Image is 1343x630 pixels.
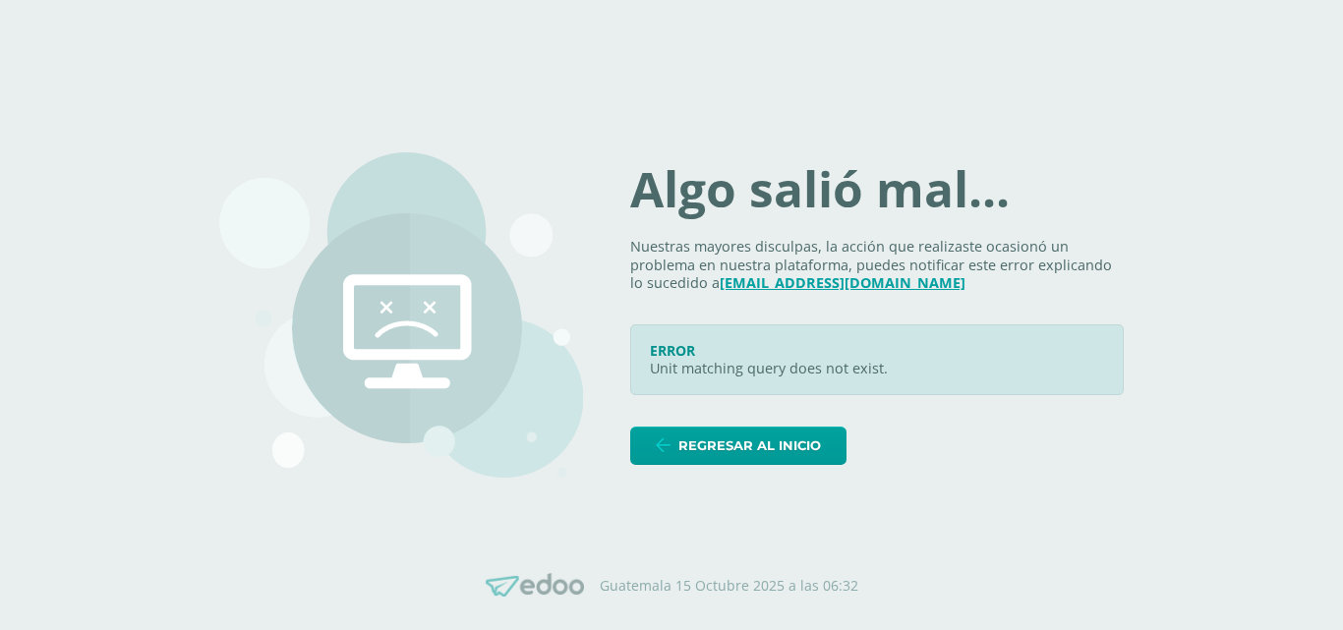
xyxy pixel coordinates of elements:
[219,152,583,478] img: 500.png
[630,238,1124,293] p: Nuestras mayores disculpas, la acción que realizaste ocasionó un problema en nuestra plataforma, ...
[486,573,584,598] img: Edoo
[650,341,695,360] span: ERROR
[600,577,858,595] p: Guatemala 15 Octubre 2025 a las 06:32
[678,428,821,464] span: Regresar al inicio
[630,165,1124,214] h1: Algo salió mal...
[630,427,847,465] a: Regresar al inicio
[650,360,1104,378] p: Unit matching query does not exist.
[720,273,965,292] a: [EMAIL_ADDRESS][DOMAIN_NAME]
